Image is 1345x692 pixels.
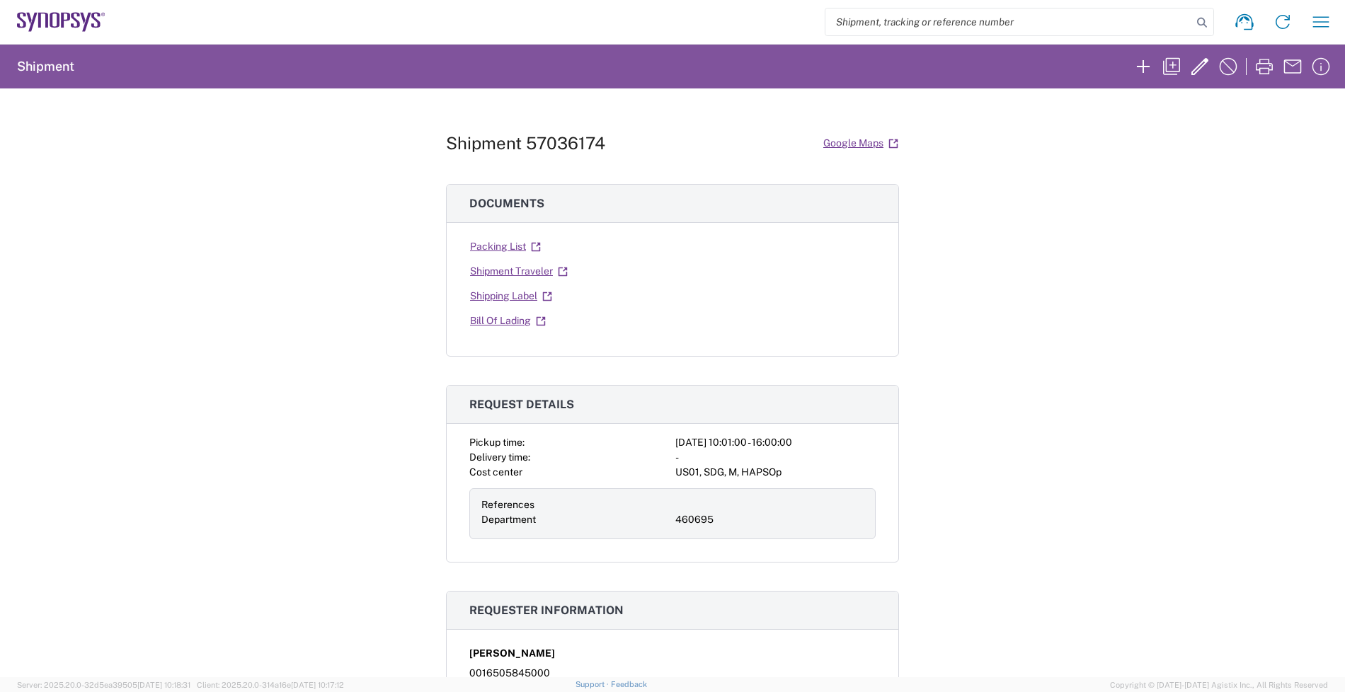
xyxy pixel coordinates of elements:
[576,680,611,688] a: Support
[675,435,876,450] div: [DATE] 10:01:00 - 16:00:00
[469,646,555,661] span: [PERSON_NAME]
[481,499,534,510] span: References
[446,133,605,154] h1: Shipment 57036174
[291,681,344,689] span: [DATE] 10:17:12
[137,681,190,689] span: [DATE] 10:18:31
[469,604,624,617] span: Requester information
[197,681,344,689] span: Client: 2025.20.0-314a16e
[825,8,1192,35] input: Shipment, tracking or reference number
[611,680,647,688] a: Feedback
[469,234,542,259] a: Packing List
[469,466,522,478] span: Cost center
[17,681,190,689] span: Server: 2025.20.0-32d5ea39505
[675,450,876,465] div: -
[469,259,568,284] a: Shipment Traveler
[675,512,864,527] div: 460695
[17,58,74,75] h2: Shipment
[469,284,553,308] a: Shipping Label
[469,451,530,463] span: Delivery time:
[481,512,670,527] div: Department
[469,437,525,448] span: Pickup time:
[469,308,546,333] a: Bill Of Lading
[823,131,899,156] a: Google Maps
[675,465,876,480] div: US01, SDG, M, HAPSOp
[1110,679,1328,691] span: Copyright © [DATE]-[DATE] Agistix Inc., All Rights Reserved
[469,398,574,411] span: Request details
[469,197,544,210] span: Documents
[469,666,876,681] div: 0016505845000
